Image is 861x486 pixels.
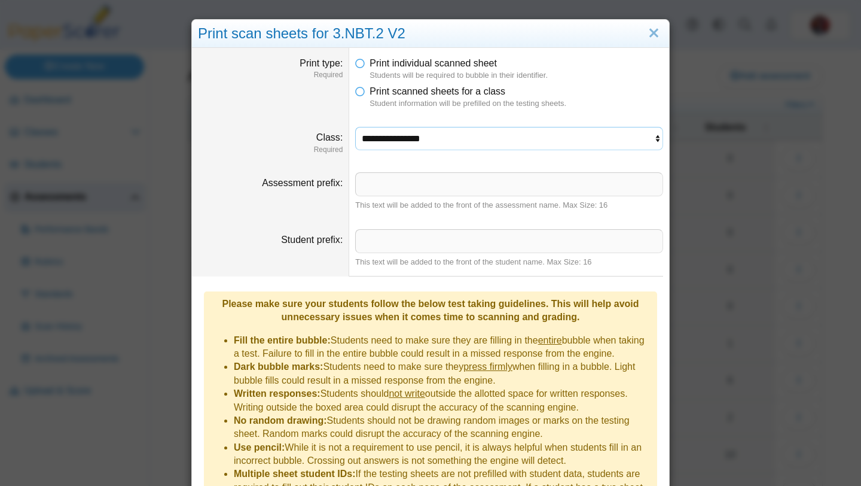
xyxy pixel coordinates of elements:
[234,362,323,372] b: Dark bubble marks:
[262,178,343,188] label: Assessment prefix
[234,387,651,414] li: Students should outside the allotted space for written responses. Writing outside the boxed area ...
[234,469,356,479] b: Multiple sheet student IDs:
[370,98,663,109] dfn: Student information will be prefilled on the testing sheets.
[234,360,651,387] li: Students need to make sure they when filling in a bubble. Light bubble fills could result in a mi...
[370,86,505,96] span: Print scanned sheets for a class
[281,235,343,245] label: Student prefix
[198,145,343,155] dfn: Required
[463,362,512,372] u: press firmly
[234,334,651,361] li: Students need to make sure they are filling in the bubble when taking a test. Failure to fill in ...
[234,442,285,452] b: Use pencil:
[234,335,331,345] b: Fill the entire bubble:
[234,388,320,399] b: Written responses:
[355,257,663,268] div: This text will be added to the front of the student name. Max Size: 16
[370,70,663,81] dfn: Students will be required to bubble in their identifier.
[645,23,663,44] a: Close
[234,414,651,441] li: Students should not be drawing random images or marks on the testing sheet. Random marks could di...
[192,20,669,48] div: Print scan sheets for 3.NBT.2 V2
[538,335,562,345] u: entire
[234,441,651,468] li: While it is not a requirement to use pencil, it is always helpful when students fill in an incorr...
[389,388,425,399] u: not write
[355,200,663,211] div: This text will be added to the front of the assessment name. Max Size: 16
[370,58,497,68] span: Print individual scanned sheet
[234,415,327,426] b: No random drawing:
[300,58,343,68] label: Print type
[222,299,639,322] b: Please make sure your students follow the below test taking guidelines. This will help avoid unne...
[316,132,343,142] label: Class
[198,70,343,80] dfn: Required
